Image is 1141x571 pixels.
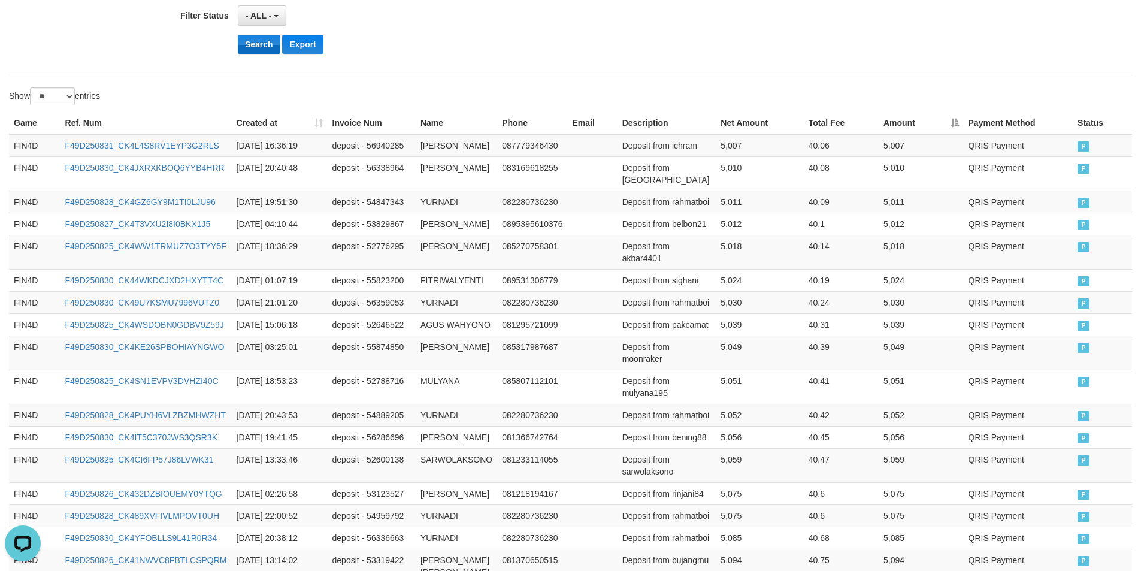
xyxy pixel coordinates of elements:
td: 5,051 [716,370,803,404]
td: FIN4D [9,235,60,269]
td: Deposit from rahmatboi [618,504,716,527]
td: 081366742764 [497,426,567,448]
span: PAID [1078,411,1089,421]
td: QRIS Payment [964,482,1073,504]
td: Deposit from rahmatboi [618,291,716,313]
td: 5,007 [879,134,964,157]
td: [DATE] 19:41:45 [232,426,328,448]
td: [PERSON_NAME] [416,336,497,370]
td: deposit - 55823200 [328,269,416,291]
td: 5,010 [716,156,803,191]
td: [DATE] 20:40:48 [232,156,328,191]
td: QRIS Payment [964,291,1073,313]
span: PAID [1078,455,1089,466]
td: 085317987687 [497,336,567,370]
a: F49D250825_CK4CI6FP57J86LVWK31 [65,455,214,464]
td: [DATE] 15:06:18 [232,313,328,336]
td: 5,049 [716,336,803,370]
td: QRIS Payment [964,370,1073,404]
td: 40.19 [804,269,879,291]
td: 5,075 [716,504,803,527]
td: FIN4D [9,269,60,291]
td: [PERSON_NAME] [416,482,497,504]
td: AGUS WAHYONO [416,313,497,336]
td: [PERSON_NAME] [416,213,497,235]
td: 5,024 [716,269,803,291]
td: Deposit from akbar4401 [618,235,716,269]
td: YURNADI [416,404,497,426]
td: 085270758301 [497,235,567,269]
td: 5,039 [716,313,803,336]
span: PAID [1078,164,1089,174]
td: QRIS Payment [964,404,1073,426]
td: 5,052 [879,404,964,426]
td: FIN4D [9,426,60,448]
td: 5,052 [716,404,803,426]
th: Email [567,112,617,134]
td: Deposit from belbon21 [618,213,716,235]
td: [PERSON_NAME] [416,426,497,448]
td: 081233114055 [497,448,567,482]
td: QRIS Payment [964,504,1073,527]
td: FIN4D [9,336,60,370]
td: 5,030 [879,291,964,313]
td: FIN4D [9,370,60,404]
td: Deposit from rahmatboi [618,527,716,549]
span: PAID [1078,534,1089,544]
a: F49D250828_CK4PUYH6VLZBZMHWZHT [65,410,226,420]
td: Deposit from rahmatboi [618,404,716,426]
button: - ALL - [238,5,286,26]
td: QRIS Payment [964,156,1073,191]
td: deposit - 52646522 [328,313,416,336]
td: 5,039 [879,313,964,336]
td: SARWOLAKSONO [416,448,497,482]
td: [DATE] 02:26:58 [232,482,328,504]
td: [DATE] 16:36:19 [232,134,328,157]
td: 5,056 [716,426,803,448]
td: 5,059 [879,448,964,482]
td: 40.06 [804,134,879,157]
td: 081218194167 [497,482,567,504]
a: F49D250826_CK432DZBIOUEMY0YTQG [65,489,222,499]
td: [DATE] 20:38:12 [232,527,328,549]
td: deposit - 53123527 [328,482,416,504]
td: deposit - 56359053 [328,291,416,313]
span: PAID [1078,141,1089,152]
td: 40.08 [804,156,879,191]
td: deposit - 52600138 [328,448,416,482]
th: Created at: activate to sort column ascending [232,112,328,134]
td: deposit - 56338964 [328,156,416,191]
td: 40.31 [804,313,879,336]
a: F49D250830_CK44WKDCJXD2HXYTT4C [65,276,224,285]
td: 5,012 [879,213,964,235]
td: QRIS Payment [964,527,1073,549]
span: PAID [1078,556,1089,566]
td: 5,049 [879,336,964,370]
td: 082280736230 [497,527,567,549]
td: 5,059 [716,448,803,482]
th: Ref. Num [60,112,232,134]
td: 0895395610376 [497,213,567,235]
td: Deposit from rinjani84 [618,482,716,504]
span: PAID [1078,512,1089,522]
td: 40.14 [804,235,879,269]
td: Deposit from [GEOGRAPHIC_DATA] [618,156,716,191]
td: [DATE] 20:43:53 [232,404,328,426]
td: QRIS Payment [964,134,1073,157]
a: F49D250830_CK4KE26SPBOHIAYNGWO [65,342,225,352]
td: 40.1 [804,213,879,235]
td: [DATE] 19:51:30 [232,191,328,213]
th: Net Amount [716,112,803,134]
td: YURNADI [416,191,497,213]
th: Invoice Num [328,112,416,134]
span: PAID [1078,377,1089,387]
td: deposit - 55874850 [328,336,416,370]
a: F49D250825_CK4WSDOBN0GDBV9Z59J [65,320,224,330]
span: PAID [1078,220,1089,230]
td: deposit - 53829867 [328,213,416,235]
td: 5,056 [879,426,964,448]
span: PAID [1078,433,1089,443]
td: 082280736230 [497,191,567,213]
a: F49D250825_CK4WW1TRMUZ7O3TYY5F [65,241,226,251]
td: 082280736230 [497,291,567,313]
